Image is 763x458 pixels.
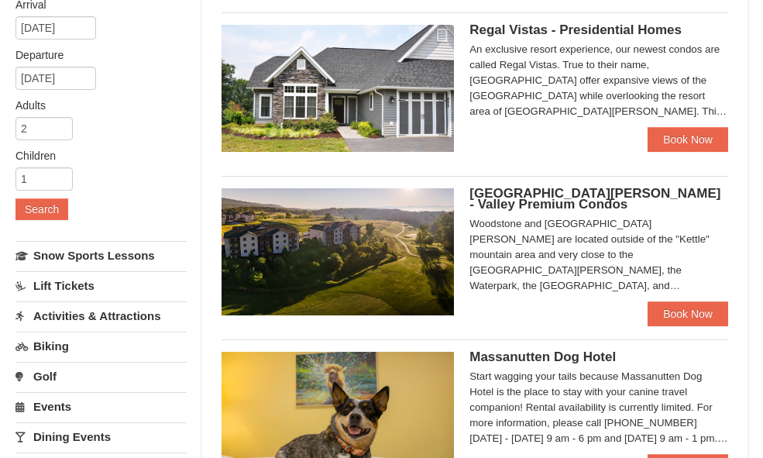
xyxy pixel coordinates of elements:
a: Activities & Attractions [15,301,187,330]
div: An exclusive resort experience, our newest condos are called Regal Vistas. True to their name, [G... [469,42,728,119]
a: Golf [15,362,187,391]
img: 19219041-4-ec11c166.jpg [222,188,454,315]
div: Start wagging your tails because Massanutten Dog Hotel is the place to stay with your canine trav... [469,369,728,446]
a: Book Now [648,127,728,152]
img: 19218991-1-902409a9.jpg [222,25,454,152]
a: Dining Events [15,422,187,451]
label: Children [15,148,175,164]
a: Book Now [648,301,728,326]
span: [GEOGRAPHIC_DATA][PERSON_NAME] - Valley Premium Condos [469,186,720,212]
a: Lift Tickets [15,271,187,300]
button: Search [15,198,68,220]
div: Woodstone and [GEOGRAPHIC_DATA][PERSON_NAME] are located outside of the "Kettle" mountain area an... [469,216,728,294]
span: Massanutten Dog Hotel [469,350,616,364]
a: Events [15,392,187,421]
label: Adults [15,98,175,113]
span: Regal Vistas - Presidential Homes [469,22,682,37]
label: Departure [15,47,175,63]
a: Biking [15,332,187,360]
a: Snow Sports Lessons [15,241,187,270]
